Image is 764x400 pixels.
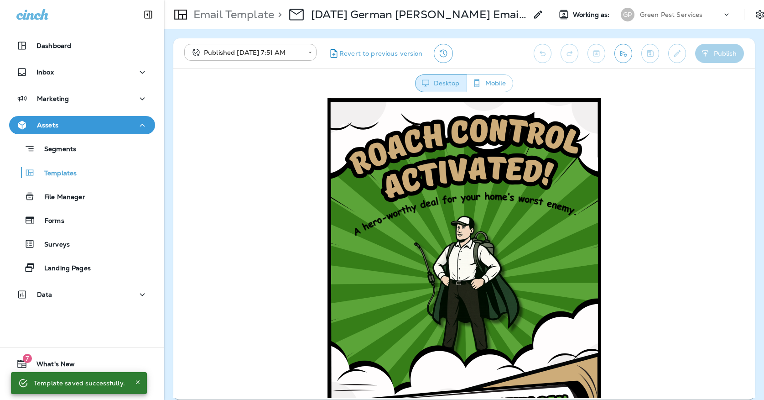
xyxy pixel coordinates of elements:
[9,63,155,81] button: Inbox
[9,211,155,230] button: Forms
[9,258,155,277] button: Landing Pages
[36,42,71,49] p: Dashboard
[35,193,85,202] p: File Manager
[573,11,612,19] span: Working as:
[27,360,75,371] span: What's New
[9,187,155,206] button: File Manager
[9,37,155,55] button: Dashboard
[339,49,423,58] span: Revert to previous version
[9,285,155,304] button: Data
[190,8,274,21] p: Email Template
[274,8,282,21] p: >
[9,234,155,253] button: Surveys
[434,44,453,63] button: View Changelog
[9,139,155,158] button: Segments
[621,8,634,21] div: GP
[35,145,76,154] p: Segments
[9,163,155,182] button: Templates
[324,44,426,63] button: Revert to previous version
[34,375,125,391] div: Template saved successfully.
[311,8,527,21] p: [DATE] German [PERSON_NAME] Email 2
[9,89,155,108] button: Marketing
[36,217,64,226] p: Forms
[37,291,52,298] p: Data
[135,5,161,24] button: Collapse Sidebar
[640,11,703,18] p: Green Pest Services
[311,8,527,21] div: Oct '25 German Roach Email 2
[35,169,77,178] p: Templates
[191,48,302,57] div: Published [DATE] 7:51 AM
[35,264,91,273] p: Landing Pages
[9,116,155,134] button: Assets
[36,68,54,76] p: Inbox
[9,355,155,373] button: 7What's New
[37,95,69,102] p: Marketing
[467,74,513,92] button: Mobile
[23,354,32,363] span: 7
[35,241,70,249] p: Surveys
[132,377,143,388] button: Close
[9,377,155,395] button: Support
[614,44,632,63] button: Send test email
[37,121,58,129] p: Assets
[415,74,467,92] button: Desktop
